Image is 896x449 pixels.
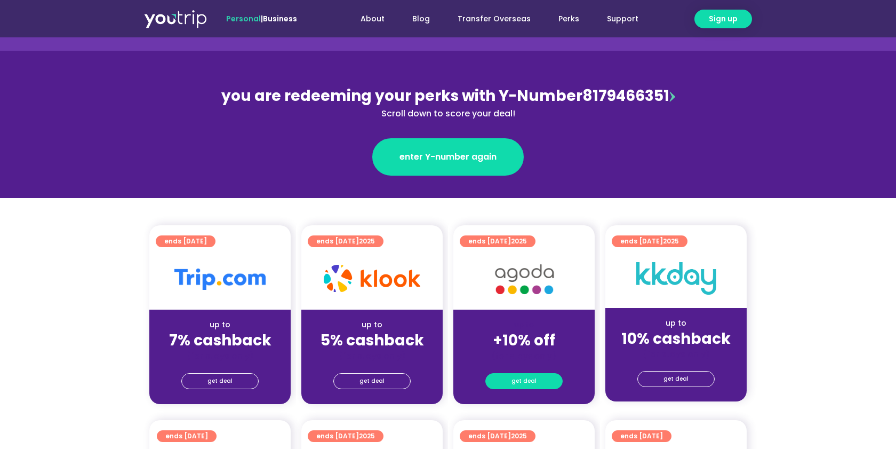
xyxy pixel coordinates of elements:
[308,235,383,247] a: ends [DATE]2025
[156,235,215,247] a: ends [DATE]
[460,235,535,247] a: ends [DATE]2025
[620,235,679,247] span: ends [DATE]
[347,9,398,29] a: About
[221,85,582,106] span: you are redeeming your perks with Y-Number
[207,374,233,389] span: get deal
[359,431,375,440] span: 2025
[372,138,524,176] a: enter Y-number again
[359,237,375,246] span: 2025
[593,9,652,29] a: Support
[326,9,652,29] nav: Menu
[444,9,545,29] a: Transfer Overseas
[321,330,424,351] strong: 5% cashback
[511,374,537,389] span: get deal
[468,235,527,247] span: ends [DATE]
[637,371,715,387] a: get deal
[164,235,207,247] span: ends [DATE]
[217,107,679,120] div: Scroll down to score your deal!
[468,430,527,442] span: ends [DATE]
[663,372,689,387] span: get deal
[663,237,679,246] span: 2025
[165,430,208,442] span: ends [DATE]
[308,430,383,442] a: ends [DATE]2025
[226,13,261,24] span: Personal
[398,9,444,29] a: Blog
[316,430,375,442] span: ends [DATE]
[620,430,663,442] span: ends [DATE]
[460,430,535,442] a: ends [DATE]2025
[614,318,738,329] div: up to
[612,235,687,247] a: ends [DATE]2025
[359,374,385,389] span: get deal
[310,350,434,361] div: (for stays only)
[514,319,534,330] span: up to
[217,85,679,120] div: 8179466351
[310,319,434,330] div: up to
[709,13,738,25] span: Sign up
[485,373,563,389] a: get deal
[226,13,297,24] span: |
[158,319,282,330] div: up to
[545,9,593,29] a: Perks
[614,349,738,360] div: (for stays only)
[694,10,752,28] a: Sign up
[333,373,411,389] a: get deal
[316,235,375,247] span: ends [DATE]
[621,328,731,349] strong: 10% cashback
[493,330,555,351] strong: +10% off
[462,350,586,361] div: (for stays only)
[399,151,497,163] span: enter Y-number again
[511,431,527,440] span: 2025
[511,237,527,246] span: 2025
[158,350,282,361] div: (for stays only)
[263,13,297,24] a: Business
[612,430,671,442] a: ends [DATE]
[157,430,217,442] a: ends [DATE]
[181,373,259,389] a: get deal
[169,330,271,351] strong: 7% cashback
